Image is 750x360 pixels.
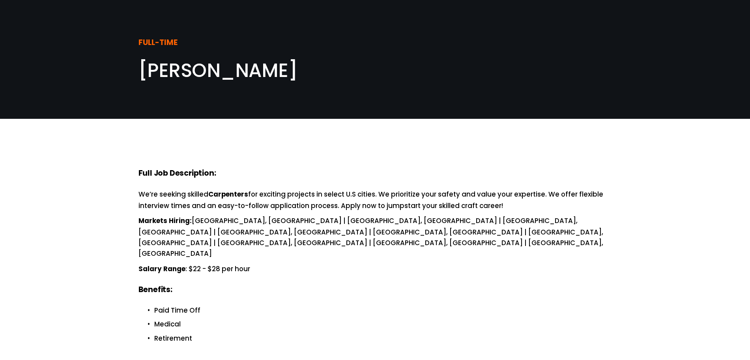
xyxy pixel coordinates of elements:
[138,189,612,211] p: We’re seeking skilled for exciting projects in select U.S cities. We prioritize your safety and v...
[138,57,298,84] span: [PERSON_NAME]
[138,216,192,227] strong: Markets Hiring:
[154,333,612,344] p: Retirement
[138,264,612,275] p: : $22 - $28 per hour
[138,284,172,297] strong: Benefits:
[138,167,216,180] strong: Full Job Description:
[208,189,248,201] strong: Carpenters
[138,264,185,275] strong: Salary Range
[154,319,612,330] p: Medical
[138,37,178,50] strong: FULL-TIME
[138,216,612,259] p: [GEOGRAPHIC_DATA], [GEOGRAPHIC_DATA] | [GEOGRAPHIC_DATA], [GEOGRAPHIC_DATA] | [GEOGRAPHIC_DATA], ...
[154,305,612,316] p: Paid Time Off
